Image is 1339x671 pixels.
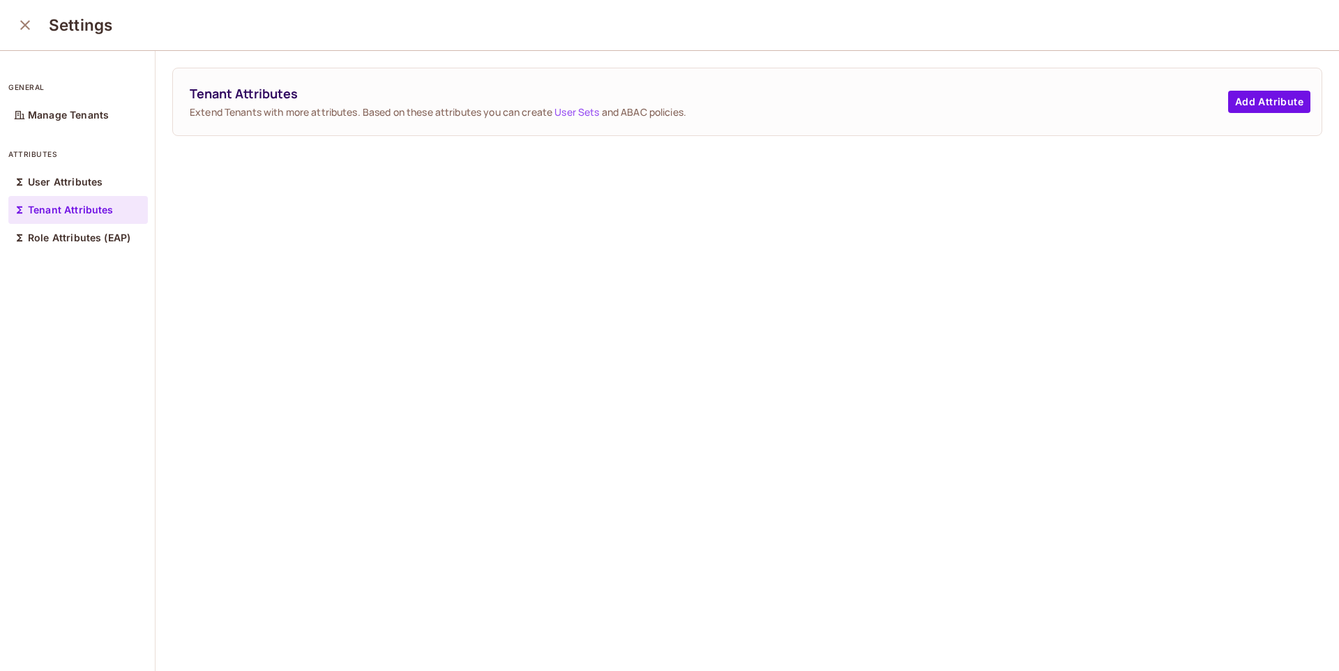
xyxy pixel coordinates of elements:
[1228,91,1310,113] button: Add Attribute
[28,232,130,243] p: Role Attributes (EAP)
[8,149,148,160] p: attributes
[190,85,1228,103] span: Tenant Attributes
[554,105,599,119] a: User Sets
[49,15,112,35] h3: Settings
[28,110,109,121] p: Manage Tenants
[28,204,114,216] p: Tenant Attributes
[8,82,148,93] p: general
[28,176,103,188] p: User Attributes
[190,105,1228,119] span: Extend Tenants with more attributes. Based on these attributes you can create and ABAC policies.
[11,11,39,39] button: close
